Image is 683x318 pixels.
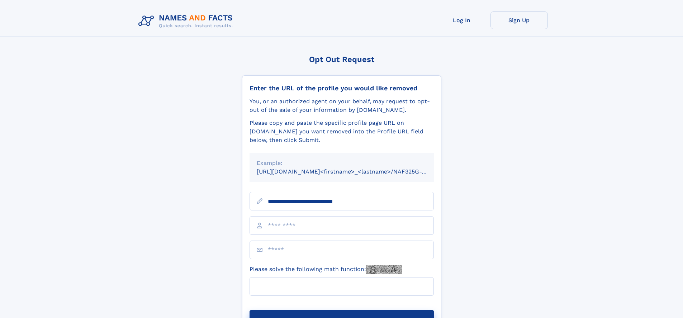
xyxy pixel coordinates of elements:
a: Sign Up [490,11,548,29]
div: Opt Out Request [242,55,441,64]
small: [URL][DOMAIN_NAME]<firstname>_<lastname>/NAF325G-xxxxxxxx [257,168,447,175]
div: Example: [257,159,427,167]
div: Please copy and paste the specific profile page URL on [DOMAIN_NAME] you want removed into the Pr... [250,119,434,144]
label: Please solve the following math function: [250,265,402,274]
a: Log In [433,11,490,29]
div: You, or an authorized agent on your behalf, may request to opt-out of the sale of your informatio... [250,97,434,114]
img: Logo Names and Facts [136,11,239,31]
div: Enter the URL of the profile you would like removed [250,84,434,92]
